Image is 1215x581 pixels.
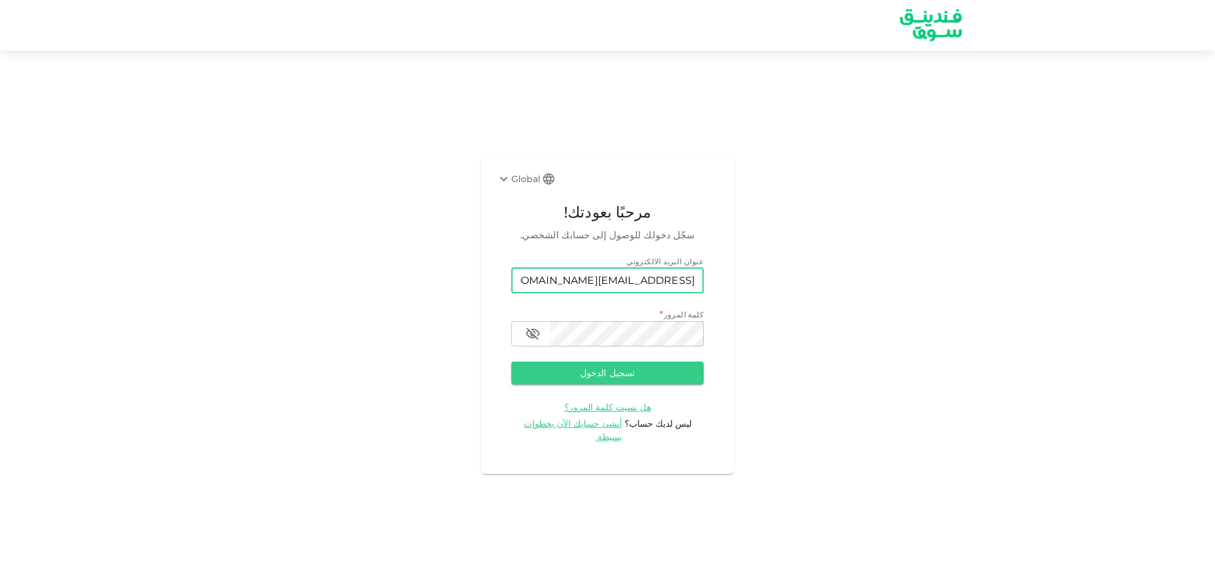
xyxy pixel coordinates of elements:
input: email [511,268,704,293]
img: logo [883,1,978,49]
span: ليس لديك حساب؟ [625,418,692,429]
a: هل نسيت كلمة المرور؟ [564,401,651,413]
span: سجّل دخولك للوصول إلى حسابك الشخصي. [511,228,704,243]
div: Global [496,171,540,187]
button: تسجيل الدخول [511,362,704,384]
span: مرحبًا بعودتك! [511,200,704,224]
input: password [551,321,704,346]
a: logo [894,1,968,49]
span: عنوان البريد الالكتروني [626,257,704,266]
span: أنشئ حسابك الآن بخطوات بسيطة. [524,418,623,443]
span: كلمة المرور [664,310,704,319]
span: هل نسيت كلمة المرور؟ [564,401,651,413]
